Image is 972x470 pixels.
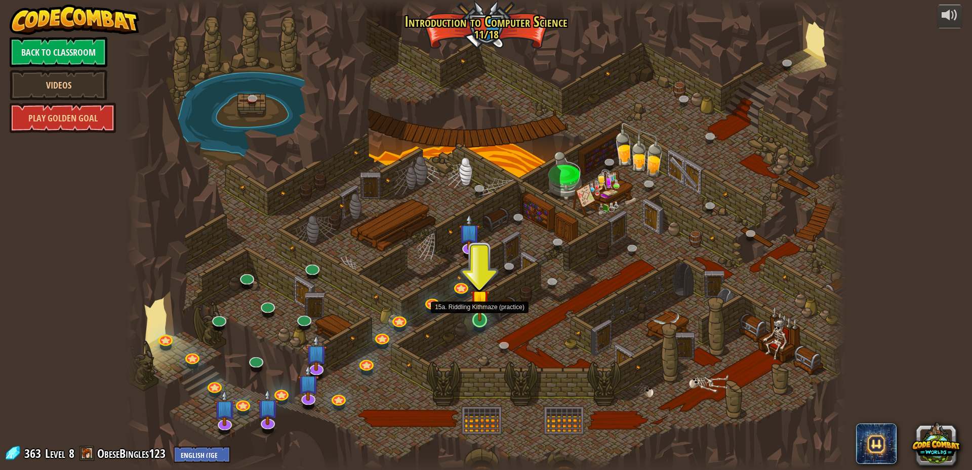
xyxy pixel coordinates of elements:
img: CodeCombat - Learn how to code by playing a game [10,5,139,35]
a: ObeseBingles123 [97,445,169,461]
img: level-banner-unstarted-subscriber.png [214,390,235,426]
a: Back to Classroom [10,37,107,67]
button: Adjust volume [937,5,962,28]
img: level-banner-unstarted-subscriber.png [258,389,279,425]
img: level-banner-unstarted-subscriber.png [459,214,480,250]
span: 363 [24,445,44,461]
span: 8 [69,445,74,461]
img: level-banner-started.png [470,277,490,321]
a: Play Golden Goal [10,103,116,133]
img: level-banner-unstarted-subscriber.png [298,365,319,401]
span: Level [45,445,65,462]
img: level-banner-unstarted-subscriber.png [306,335,327,371]
a: Videos [10,70,107,100]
